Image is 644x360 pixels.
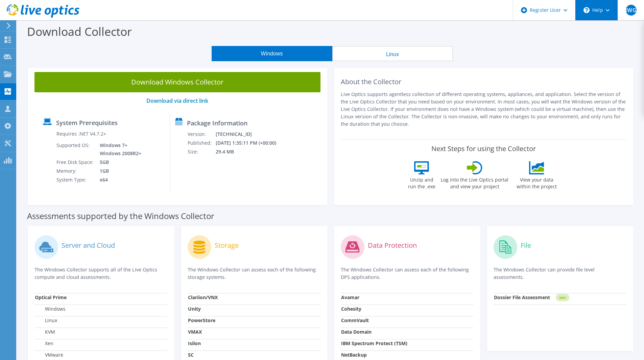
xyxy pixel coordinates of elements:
strong: Data Domain [341,329,372,335]
td: Supported OS: [56,141,95,158]
td: Windows 7+ Windows 2008R2+ [95,141,143,158]
td: 1GB [95,167,143,175]
label: Next Steps for using the Collector [431,145,536,153]
svg: \n [583,7,590,13]
label: Requires .NET V4.7.2+ [56,130,106,137]
label: System Prerequisites [56,119,118,126]
td: 29.4 MB [215,147,285,156]
strong: Optical Prime [35,294,67,301]
td: Free Disk Space: [56,158,95,167]
td: System Type: [56,175,95,184]
td: Memory: [56,167,95,175]
button: Windows [212,46,332,61]
strong: PowerStore [188,317,215,323]
p: Live Optics supports agentless collection of different operating systems, appliances, and applica... [341,91,627,128]
label: Assessments supported by the Windows Collector [27,213,214,219]
strong: Isilon [188,340,201,346]
td: [DATE] 1:35:11 PM (+00:00) [215,139,285,147]
p: The Windows Collector can provide file level assessments. [494,266,626,281]
td: Size: [187,147,215,156]
label: Storage [215,242,239,249]
strong: Avamar [341,294,359,301]
strong: Dossier File Assessment [494,294,550,301]
strong: Clariion/VNX [188,294,218,301]
strong: VMAX [188,329,202,335]
label: Package Information [187,120,247,126]
td: x64 [95,175,143,184]
label: KVM [35,329,55,335]
td: Published: [187,139,215,147]
strong: CommVault [341,317,369,323]
p: The Windows Collector can assess each of the following DPS applications. [341,266,474,281]
strong: IBM Spectrum Protect (TSM) [341,340,407,346]
label: Download Collector [27,24,132,39]
label: View your data within the project [512,174,561,190]
tspan: NEW! [559,296,566,299]
label: Windows [35,306,66,312]
a: Download Windows Collector [34,72,320,92]
label: Server and Cloud [62,242,115,249]
h2: About the Collector [341,78,627,86]
strong: Cohesity [341,306,361,312]
label: Xen [35,340,53,347]
label: Linux [35,317,57,324]
span: JWG [626,5,637,16]
p: The Windows Collector can assess each of the following storage systems. [188,266,320,281]
strong: SC [188,352,194,358]
label: File [521,242,531,249]
button: Linux [332,46,453,61]
label: Log into the Live Optics portal and view your project [440,174,509,190]
td: [TECHNICAL_ID] [215,130,285,139]
label: Data Protection [368,242,417,249]
a: Download via direct link [146,97,208,104]
p: The Windows Collector supports all of the Live Optics compute and cloud assessments. [34,266,167,281]
label: VMware [35,352,63,358]
td: Version: [187,130,215,139]
td: 5GB [95,158,143,167]
label: Unzip and run the .exe [406,174,437,190]
strong: Unity [188,306,201,312]
strong: NetBackup [341,352,367,358]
